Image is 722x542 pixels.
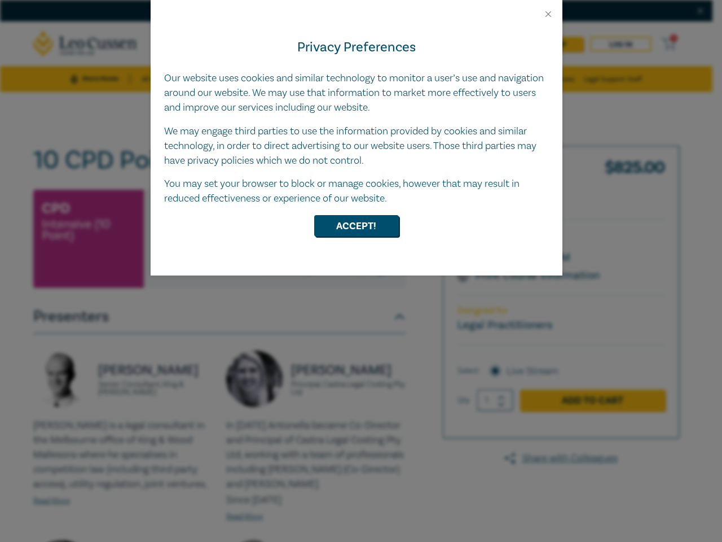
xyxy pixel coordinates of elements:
button: Accept! [314,215,399,237]
p: Our website uses cookies and similar technology to monitor a user’s use and navigation around our... [164,71,549,115]
p: We may engage third parties to use the information provided by cookies and similar technology, in... [164,124,549,168]
button: Close [543,9,553,19]
h4: Privacy Preferences [164,37,549,58]
p: You may set your browser to block or manage cookies, however that may result in reduced effective... [164,177,549,206]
